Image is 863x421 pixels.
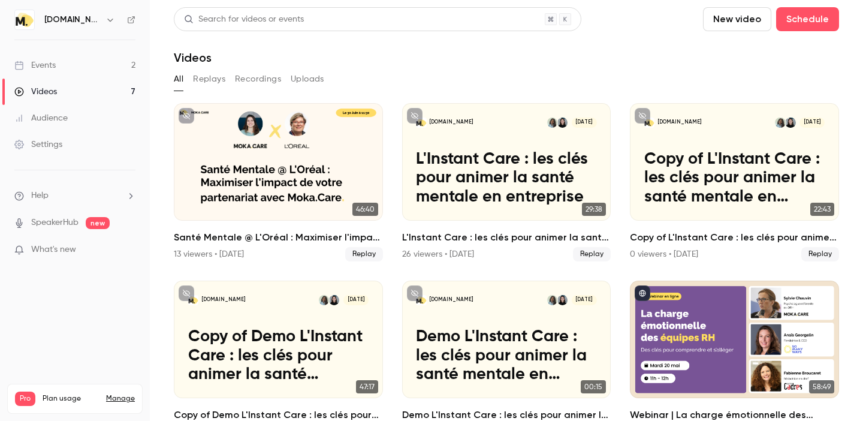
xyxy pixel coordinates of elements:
[557,295,568,305] img: Sophia Echkenazi
[402,103,611,261] li: L'Instant Care : les clés pour animer la santé mentale en entreprise
[799,118,825,128] span: [DATE]
[572,295,597,305] span: [DATE]
[174,7,839,414] section: Videos
[31,216,79,229] a: SpeakerHub
[430,296,473,303] p: [DOMAIN_NAME]
[630,103,839,261] a: Copy of L'Instant Care : les clés pour animer la santé mentale en entreprise[DOMAIN_NAME]Sophia E...
[174,50,212,65] h1: Videos
[174,248,244,260] div: 13 viewers • [DATE]
[557,118,568,128] img: Sophia Echkenazi
[407,108,423,124] button: unpublished
[15,10,34,29] img: moka.care
[402,248,474,260] div: 26 viewers • [DATE]
[635,108,650,124] button: unpublished
[810,203,834,216] span: 22:43
[635,285,650,301] button: published
[121,245,135,255] iframe: Noticeable Trigger
[644,150,825,207] p: Copy of L'Instant Care : les clés pour animer la santé mentale en entreprise
[416,150,597,207] p: L'Instant Care : les clés pour animer la santé mentale en entreprise
[630,230,839,245] h2: Copy of L'Instant Care : les clés pour animer la santé mentale en entreprise
[547,118,557,128] img: Maeva Atanley
[581,380,606,393] span: 00:15
[630,103,839,261] li: Copy of L'Instant Care : les clés pour animer la santé mentale en entreprise
[184,13,304,26] div: Search for videos or events
[658,119,701,126] p: [DOMAIN_NAME]
[174,103,383,261] li: Santé Mentale @ L'Oréal : Maximiser l'impact de votre partenariat avec Moka.Care
[179,285,194,301] button: unpublished
[809,380,834,393] span: 58:49
[179,108,194,124] button: unpublished
[573,247,611,261] span: Replay
[547,295,557,305] img: Maeva Atanley
[343,295,369,305] span: [DATE]
[402,103,611,261] a: L'Instant Care : les clés pour animer la santé mentale en entreprise[DOMAIN_NAME]Sophia Echkenazi...
[703,7,771,31] button: New video
[329,295,339,305] img: Sophia Echkenazi
[785,118,795,128] img: Sophia Echkenazi
[174,103,383,261] a: 46:40Santé Mentale @ L'Oréal : Maximiser l'impact de votre partenariat avec [DOMAIN_NAME]13 viewe...
[193,70,225,89] button: Replays
[407,285,423,301] button: unpublished
[801,247,839,261] span: Replay
[174,230,383,245] h2: Santé Mentale @ L'Oréal : Maximiser l'impact de votre partenariat avec [DOMAIN_NAME]
[174,70,183,89] button: All
[775,118,785,128] img: Maeva Atanley
[291,70,324,89] button: Uploads
[582,203,606,216] span: 29:38
[31,190,49,202] span: Help
[14,139,62,151] div: Settings
[630,248,698,260] div: 0 viewers • [DATE]
[202,296,245,303] p: [DOMAIN_NAME]
[14,190,135,202] li: help-dropdown-opener
[15,392,35,406] span: Pro
[14,86,57,98] div: Videos
[235,70,281,89] button: Recordings
[356,380,378,393] span: 47:17
[345,247,383,261] span: Replay
[416,327,597,384] p: Demo L'Instant Care : les clés pour animer la santé mentale en entreprise
[44,14,101,26] h6: [DOMAIN_NAME]
[86,217,110,229] span: new
[31,243,76,256] span: What's new
[106,394,135,404] a: Manage
[402,230,611,245] h2: L'Instant Care : les clés pour animer la santé mentale en entreprise
[572,118,597,128] span: [DATE]
[14,112,68,124] div: Audience
[430,119,473,126] p: [DOMAIN_NAME]
[776,7,839,31] button: Schedule
[352,203,378,216] span: 46:40
[43,394,99,404] span: Plan usage
[14,59,56,71] div: Events
[188,327,369,384] p: Copy of Demo L'Instant Care : les clés pour animer la santé mentale en entreprise
[319,295,329,305] img: Maeva Atanley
